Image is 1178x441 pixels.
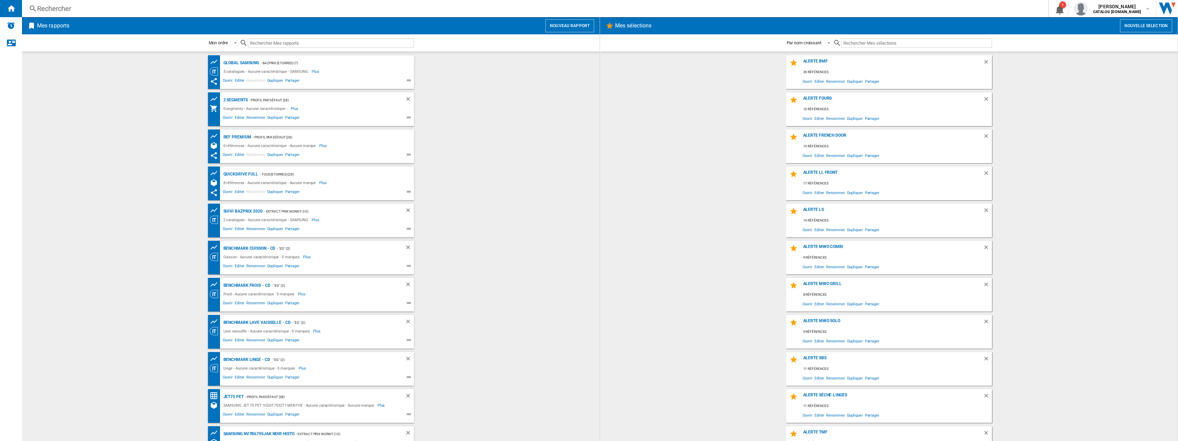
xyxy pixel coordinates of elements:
span: Dupliquer [846,225,864,234]
div: QuickDrive Full [222,170,258,179]
div: 5 catalogues - Aucune caractéristique - SAMSUNG [222,67,312,76]
span: Ouvrir [222,77,234,86]
span: Plus [378,401,386,409]
div: Tableau des prix des produits [210,58,222,66]
div: Alerte LL Front [801,170,983,179]
button: Nouveau rapport [545,19,594,32]
div: Lave vaisselle - Aucune caractéristique - 5 marques [222,327,313,335]
div: 8 références [801,291,992,299]
span: Plus [312,67,320,76]
span: Ouvrir [222,226,234,234]
span: Dupliquer [846,336,864,346]
div: Par nom croissant [787,40,821,45]
span: Renommer [825,262,846,271]
span: Renommer [825,225,846,234]
div: Références [210,179,222,187]
span: Renommer [245,337,266,345]
div: Supprimer [405,318,414,327]
div: - "ED" (2) [270,281,391,290]
div: Benchmark Linge - CD [222,355,270,364]
div: Alerte Fours [801,96,983,105]
div: 8 références - Aucune caractéristique - Aucune marque [222,179,320,187]
div: Supprimer [983,318,992,328]
span: [PERSON_NAME] [1093,3,1141,10]
span: Partager [864,188,880,197]
div: - "ED" (2) [270,355,391,364]
span: Editer [813,262,825,271]
span: Dupliquer [266,337,284,345]
div: 2 catalogues - Aucune caractéristique - SAMSUNG [222,216,312,224]
span: Plus [291,104,299,113]
span: Ouvrir [222,411,234,419]
div: Vision Catégorie [210,253,222,261]
div: - "ED" (2) [275,244,391,253]
div: Supprimer [983,430,992,439]
span: Renommer [245,226,266,234]
div: Alerte LS [801,207,983,216]
span: Partager [284,337,301,345]
div: Supprimer [983,207,992,216]
span: Dupliquer [846,410,864,420]
span: Editer [234,374,245,382]
div: Cuisson - Aucune caractéristique - 5 marques [222,253,303,261]
span: Renommer [825,336,846,346]
span: Dupliquer [266,114,284,123]
span: Ouvrir [222,114,234,123]
span: Ouvrir [222,337,234,345]
div: Références [210,142,222,150]
b: CATALOG [DOMAIN_NAME] [1093,10,1141,14]
div: REF Premium [222,133,251,142]
span: Renommer [825,373,846,383]
span: Editer [234,263,245,271]
div: 11 références [801,365,992,373]
div: Supprimer [983,281,992,291]
ng-md-icon: Ce rapport a été partagé avec vous [210,189,218,197]
div: Supprimer [983,244,992,253]
span: Renommer [245,77,266,86]
span: Renommer [245,300,266,308]
span: Dupliquer [266,226,284,234]
span: Editer [813,225,825,234]
div: Rechercher [37,4,1030,13]
div: Tableau des prix des produits [210,317,222,326]
span: Dupliquer [266,189,284,197]
span: Ouvrir [801,114,813,123]
span: Partager [284,263,301,271]
span: Dupliquer [846,151,864,160]
div: SAMSUNG NV7B6795JAK NOIR histo [222,430,294,438]
div: SAMSUNG JET 75 PET VS20T7532T1 MENTHE - Aucune caractéristique - Aucune marque [222,401,378,409]
div: Froid - Aucune caractéristique - 5 marques [222,290,298,298]
span: Dupliquer [846,373,864,383]
span: Editer [234,411,245,419]
span: Partager [864,262,880,271]
span: Editer [234,77,245,86]
div: Supprimer [405,207,414,216]
div: Graphe des prix et nb. offres par distributeur [210,429,222,437]
div: Alerte French Door [801,133,983,142]
span: Dupliquer [266,77,284,86]
span: Partager [284,189,301,197]
span: Editer [234,189,245,197]
div: Alerte BMF [801,59,983,68]
div: Supprimer [983,170,992,179]
div: Supprimer [405,281,414,290]
div: Matrice des prix [210,392,222,400]
span: Plus [303,253,312,261]
div: 17 références [801,179,992,188]
span: Partager [864,151,880,160]
div: Vision Catégorie [210,216,222,224]
div: 1 [1059,1,1066,8]
div: Supprimer [983,59,992,68]
div: Tableau des prix des produits [210,132,222,140]
div: Supprimer [405,355,414,364]
span: Partager [864,336,880,346]
div: Vision Catégorie [210,67,222,76]
span: Editer [813,188,825,197]
span: Renommer [825,151,846,160]
span: Renommer [825,410,846,420]
span: Partager [864,77,880,86]
span: Dupliquer [846,262,864,271]
span: Plus [319,179,328,187]
span: Partager [284,151,301,160]
span: Renommer [825,77,846,86]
